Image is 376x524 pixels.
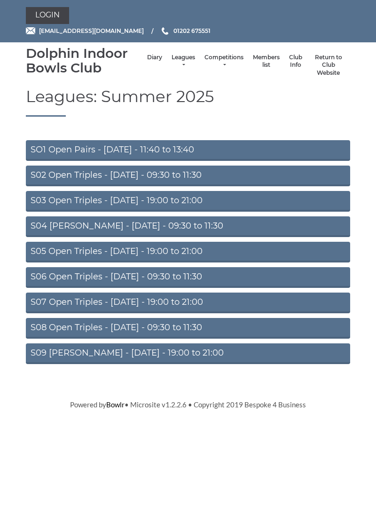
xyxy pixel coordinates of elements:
a: SO1 Open Pairs - [DATE] - 11:40 to 13:40 [26,140,350,161]
a: Competitions [204,54,243,69]
a: Return to Club Website [312,54,345,77]
a: Club Info [289,54,302,69]
a: Email [EMAIL_ADDRESS][DOMAIN_NAME] [26,26,144,35]
a: Members list [253,54,280,69]
a: S03 Open Triples - [DATE] - 19:00 to 21:00 [26,191,350,212]
a: Diary [147,54,162,62]
a: S06 Open Triples - [DATE] - 09:30 to 11:30 [26,267,350,288]
a: S04 [PERSON_NAME] - [DATE] - 09:30 to 11:30 [26,216,350,237]
a: Phone us 01202 675551 [160,26,211,35]
span: [EMAIL_ADDRESS][DOMAIN_NAME] [39,27,144,34]
span: Powered by • Microsite v1.2.2.6 • Copyright 2019 Bespoke 4 Business [70,400,306,409]
a: S07 Open Triples - [DATE] - 19:00 to 21:00 [26,293,350,313]
a: Bowlr [106,400,125,409]
img: Phone us [162,27,168,35]
a: S05 Open Triples - [DATE] - 19:00 to 21:00 [26,242,350,262]
h1: Leagues: Summer 2025 [26,88,350,116]
a: Leagues [172,54,195,69]
img: Email [26,27,35,34]
a: Login [26,7,69,24]
a: S02 Open Triples - [DATE] - 09:30 to 11:30 [26,166,350,186]
a: S08 Open Triples - [DATE] - 09:30 to 11:30 [26,318,350,339]
a: S09 [PERSON_NAME] - [DATE] - 19:00 to 21:00 [26,343,350,364]
span: 01202 675551 [173,27,211,34]
div: Dolphin Indoor Bowls Club [26,46,142,75]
